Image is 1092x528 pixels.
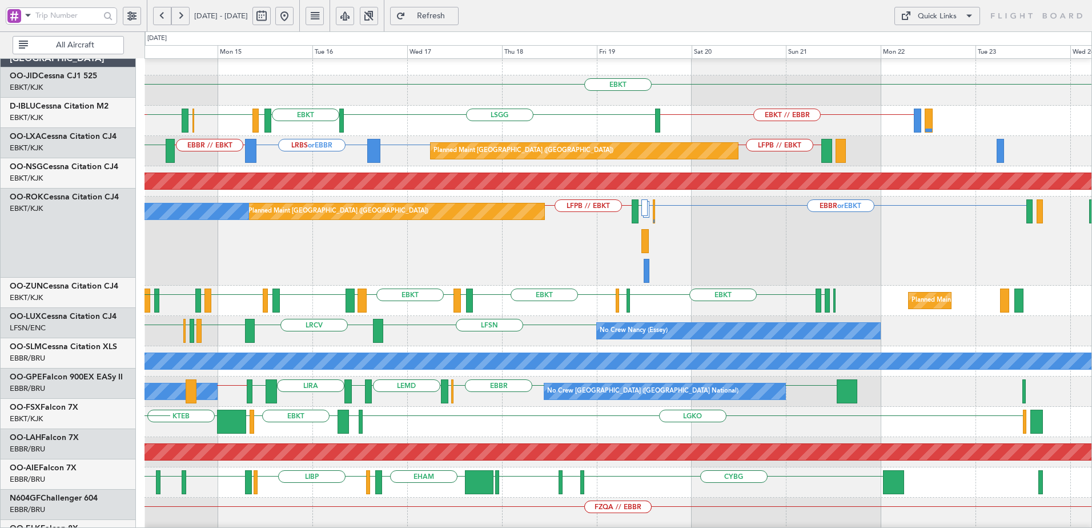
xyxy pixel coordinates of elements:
div: Planned Maint Kortrijk-[GEOGRAPHIC_DATA] [912,292,1045,309]
span: OO-ROK [10,193,43,201]
span: OO-SLM [10,343,42,351]
div: No Crew [GEOGRAPHIC_DATA] ([GEOGRAPHIC_DATA] National) [547,383,738,400]
button: Quick Links [894,7,980,25]
a: EBBR/BRU [10,383,45,394]
span: Refresh [408,12,455,20]
span: OO-AIE [10,464,39,472]
div: Sat 20 [692,45,786,59]
a: EBKT/KJK [10,414,43,424]
span: OO-NSG [10,163,43,171]
a: EBKT/KJK [10,203,43,214]
div: [DATE] [147,34,167,43]
a: EBBR/BRU [10,353,45,363]
span: All Aircraft [30,41,120,49]
button: Refresh [390,7,459,25]
a: OO-SLMCessna Citation XLS [10,343,117,351]
a: OO-GPEFalcon 900EX EASy II [10,373,123,381]
div: Planned Maint [GEOGRAPHIC_DATA] ([GEOGRAPHIC_DATA]) [248,203,428,220]
span: OO-LUX [10,313,41,321]
div: Fri 19 [597,45,692,59]
span: [DATE] - [DATE] [194,11,248,21]
div: Thu 18 [502,45,597,59]
a: EBBR/BRU [10,505,45,515]
a: OO-ZUNCessna Citation CJ4 [10,282,118,290]
div: Mon 15 [218,45,312,59]
span: D-IBLU [10,102,35,110]
a: OO-AIEFalcon 7X [10,464,77,472]
span: OO-FSX [10,403,41,411]
a: EBBR/BRU [10,444,45,454]
a: EBKT/KJK [10,293,43,303]
span: OO-JID [10,72,38,80]
a: D-IBLUCessna Citation M2 [10,102,109,110]
div: Quick Links [918,11,957,22]
a: EBKT/KJK [10,113,43,123]
a: OO-NSGCessna Citation CJ4 [10,163,118,171]
a: EBBR/BRU [10,474,45,485]
a: EBKT/KJK [10,143,43,153]
div: No Crew Nancy (Essey) [600,322,668,339]
span: OO-LXA [10,133,41,141]
a: N604GFChallenger 604 [10,494,98,502]
a: OO-FSXFalcon 7X [10,403,78,411]
div: Sun 14 [123,45,218,59]
a: OO-ROKCessna Citation CJ4 [10,193,119,201]
span: OO-ZUN [10,282,43,290]
a: OO-LAHFalcon 7X [10,434,79,442]
a: LFSN/ENC [10,323,46,333]
div: Tue 16 [312,45,407,59]
a: OO-LXACessna Citation CJ4 [10,133,117,141]
div: Planned Maint [GEOGRAPHIC_DATA] ([GEOGRAPHIC_DATA]) [433,142,613,159]
div: Mon 22 [881,45,975,59]
a: EBKT/KJK [10,82,43,93]
div: Tue 23 [975,45,1070,59]
a: OO-JIDCessna CJ1 525 [10,72,97,80]
a: OO-LUXCessna Citation CJ4 [10,313,117,321]
a: EBKT/KJK [10,173,43,183]
input: Trip Number [35,7,100,24]
div: Wed 17 [407,45,502,59]
button: All Aircraft [13,36,124,54]
span: OO-GPE [10,373,42,381]
div: Sun 21 [786,45,881,59]
span: N604GF [10,494,41,502]
span: OO-LAH [10,434,41,442]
